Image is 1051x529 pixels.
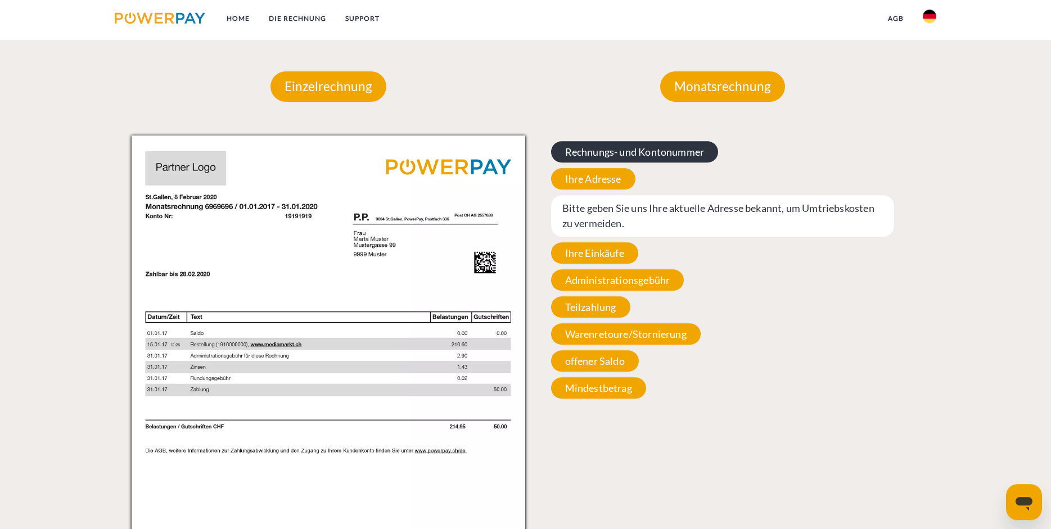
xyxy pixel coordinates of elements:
a: agb [878,8,913,29]
p: Einzelrechnung [270,71,386,102]
iframe: Schaltfläche zum Öffnen des Messaging-Fensters [1006,484,1042,520]
a: DIE RECHNUNG [259,8,336,29]
span: Teilzahlung [551,296,630,318]
p: Monatsrechnung [660,71,785,102]
span: Warenretoure/Stornierung [551,323,701,345]
span: Mindestbetrag [551,377,646,399]
span: Ihre Einkäufe [551,242,638,264]
img: de [923,10,936,23]
a: Home [217,8,259,29]
span: offener Saldo [551,350,639,372]
img: logo-powerpay.svg [115,12,205,24]
a: SUPPORT [336,8,389,29]
span: Administrationsgebühr [551,269,684,291]
span: Rechnungs- und Kontonummer [551,141,719,162]
span: Ihre Adresse [551,168,635,189]
span: Bitte geben Sie uns Ihre aktuelle Adresse bekannt, um Umtriebskosten zu vermeiden. [551,195,895,237]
